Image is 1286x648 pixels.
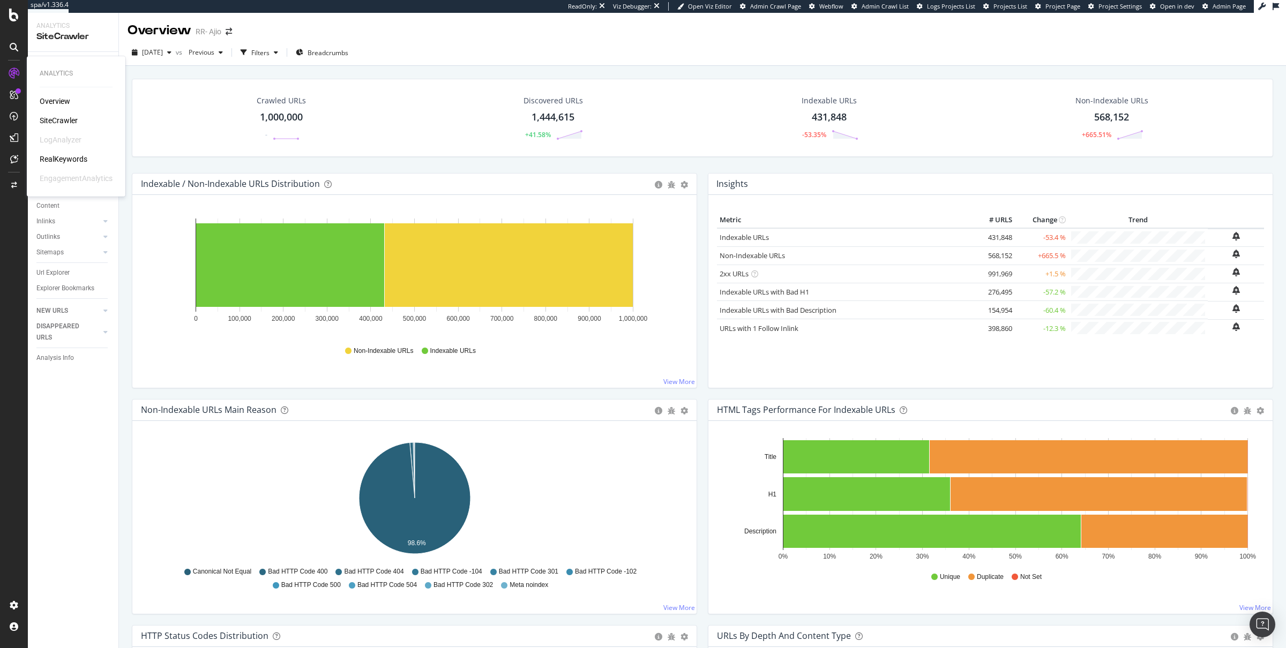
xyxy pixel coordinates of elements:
a: Open Viz Editor [677,2,732,11]
div: gear [681,407,688,415]
div: bug [1244,407,1251,415]
span: Admin Page [1213,2,1246,10]
div: Non-Indexable URLs Main Reason [141,404,276,415]
div: bell-plus [1232,250,1240,258]
button: Filters [236,44,282,61]
span: Not Set [1020,572,1042,582]
svg: A chart. [141,212,688,336]
td: 276,495 [972,283,1015,301]
text: 500,000 [403,315,427,322]
svg: A chart. [141,438,688,562]
a: Projects List [983,2,1027,11]
text: 30% [916,553,929,560]
div: bug [1244,633,1251,641]
a: Admin Crawl List [851,2,909,11]
div: HTTP Status Codes Distribution [141,630,268,641]
td: -12.3 % [1015,319,1068,337]
text: 200,000 [272,315,295,322]
a: URLs with 1 Follow Inlink [720,323,798,333]
th: Change [1015,212,1068,228]
div: 568,152 [1094,110,1129,124]
div: RR- Ajio [196,26,221,37]
a: Explorer Bookmarks [36,283,111,294]
text: 300,000 [316,315,339,322]
a: Sitemaps [36,247,100,258]
text: 0 [194,315,198,322]
a: SiteCrawler [40,115,78,126]
text: 80% [1148,553,1161,560]
td: +1.5 % [1015,265,1068,283]
div: bug [668,181,675,189]
a: DISAPPEARED URLS [36,321,100,343]
span: 2025 Aug. 5th [142,48,163,57]
text: 40% [962,553,975,560]
a: Url Explorer [36,267,111,278]
th: Trend [1068,212,1208,228]
span: Indexable URLs [430,346,476,356]
div: 1,444,615 [532,110,574,124]
th: Metric [717,212,972,228]
text: 600,000 [446,315,470,322]
span: Previous [184,48,214,57]
svg: A chart. [717,438,1264,562]
span: Duplicate [977,572,1004,582]
a: Indexable URLs [720,232,769,242]
div: Url Explorer [36,267,70,278]
div: RealKeywords [40,154,87,164]
td: 568,152 [972,246,1015,265]
a: Project Settings [1088,2,1142,11]
text: H1 [768,491,777,498]
span: Webflow [819,2,843,10]
span: vs [176,48,184,57]
div: +41.58% [525,130,551,139]
div: LogAnalyzer [40,134,81,145]
span: Breadcrumbs [308,48,348,57]
div: DISAPPEARED URLS [36,321,91,343]
a: NEW URLS [36,305,100,317]
a: View More [663,377,695,386]
div: +665.51% [1082,130,1111,139]
td: 154,954 [972,301,1015,319]
div: gear [681,181,688,189]
span: Bad HTTP Code 302 [433,581,493,590]
button: Breadcrumbs [291,44,353,61]
div: Analysis Info [36,352,74,364]
div: Indexable / Non-Indexable URLs Distribution [141,178,320,189]
span: Bad HTTP Code 404 [344,567,403,576]
span: Open in dev [1160,2,1194,10]
a: Logs Projects List [917,2,975,11]
a: Outlinks [36,231,100,243]
div: Overview [40,96,70,107]
span: Project Page [1045,2,1080,10]
div: Open Intercom Messenger [1250,612,1275,637]
span: Open Viz Editor [688,2,732,10]
text: 400,000 [359,315,383,322]
span: Unique [940,572,960,582]
div: 1,000,000 [260,110,303,124]
text: Title [765,453,777,461]
a: View More [663,603,695,612]
text: 20% [870,553,883,560]
text: 50% [1009,553,1022,560]
td: 431,848 [972,228,1015,246]
button: Previous [184,44,227,61]
div: URLs by Depth and Content Type [717,630,851,641]
div: ReadOnly: [568,2,597,11]
div: circle-info [1231,633,1238,641]
a: Admin Page [1202,2,1246,11]
div: Explorer Bookmarks [36,283,94,294]
text: 90% [1195,553,1208,560]
a: View More [1239,603,1271,612]
text: 700,000 [490,315,514,322]
span: Bad HTTP Code 504 [357,581,417,590]
div: Outlinks [36,231,60,243]
div: circle-info [655,407,662,415]
td: -53.4 % [1015,228,1068,246]
div: EngagementAnalytics [40,173,113,184]
text: 1,000,000 [619,315,648,322]
span: Bad HTTP Code 400 [268,567,327,576]
div: bug [668,407,675,415]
